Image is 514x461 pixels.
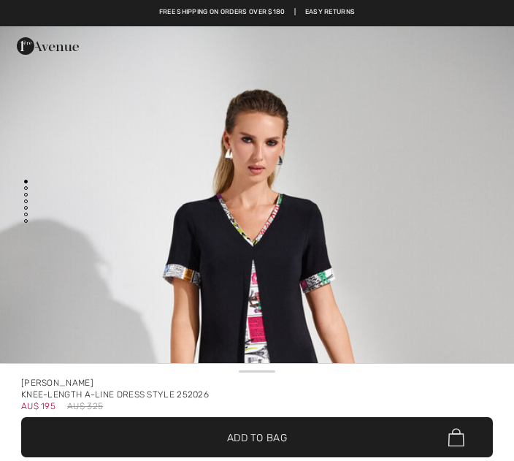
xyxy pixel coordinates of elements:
[67,400,103,412] span: AU$ 325
[305,7,356,18] a: Easy Returns
[448,428,464,447] img: Bag.svg
[21,389,493,400] div: Knee-length A-line Dress Style 252026
[227,430,287,445] span: Add to Bag
[21,396,55,411] span: AU$ 195
[17,31,79,61] img: 1ère Avenue
[159,7,285,18] a: Free shipping on orders over $180
[21,377,493,389] div: [PERSON_NAME]
[21,417,493,457] button: Add to Bag
[294,7,296,18] span: |
[17,39,79,52] a: 1ère Avenue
